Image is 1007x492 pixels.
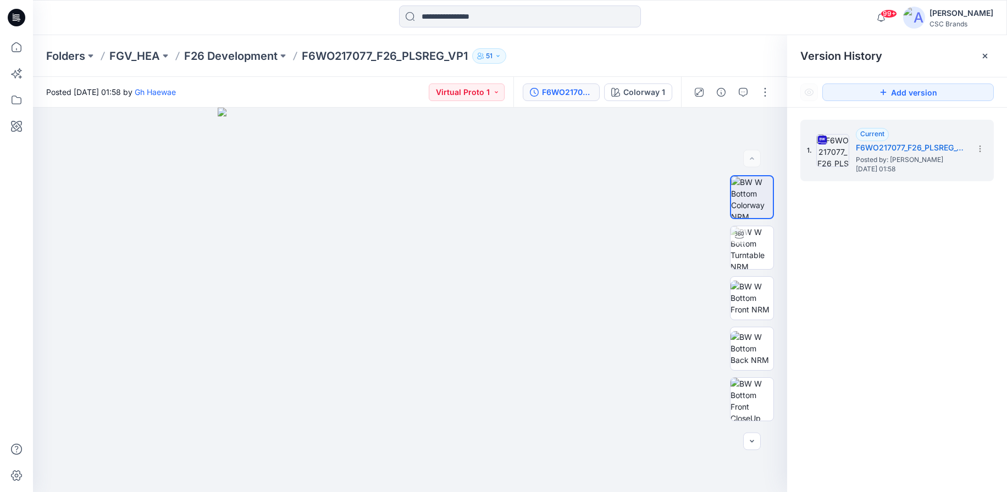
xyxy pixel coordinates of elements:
[731,331,773,366] img: BW W Bottom Back NRM
[184,48,278,64] a: F26 Development
[731,176,773,218] img: BW W Bottom Colorway NRM
[472,48,506,64] button: 51
[856,154,966,165] span: Posted by: Gh Haewae
[523,83,600,101] button: F6WO217077_F26_PLSREG_VP1
[881,9,897,18] span: 99+
[929,20,993,28] div: CSC Brands
[800,83,818,101] button: Show Hidden Versions
[822,83,994,101] button: Add version
[218,108,602,492] img: eyJhbGciOiJIUzI1NiIsImtpZCI6IjAiLCJzbHQiOiJzZXMiLCJ0eXAiOiJKV1QifQ.eyJkYXRhIjp7InR5cGUiOiJzdG9yYW...
[929,7,993,20] div: [PERSON_NAME]
[46,86,176,98] span: Posted [DATE] 01:58 by
[860,130,884,138] span: Current
[800,49,882,63] span: Version History
[486,50,493,62] p: 51
[903,7,925,29] img: avatar
[623,86,665,98] div: Colorway 1
[816,134,849,167] img: F6WO217077_F26_PLSREG_VP1
[712,83,730,101] button: Details
[604,83,672,101] button: Colorway 1
[135,87,176,97] a: Gh Haewae
[731,226,773,269] img: BW W Bottom Turntable NRM
[109,48,160,64] a: FGV_HEA
[807,146,812,155] span: 1.
[981,52,989,60] button: Close
[731,281,773,315] img: BW W Bottom Front NRM
[856,141,966,154] h5: F6WO217077_F26_PLSREG_VP1
[731,378,773,421] img: BW W Bottom Front CloseUp NRM
[46,48,85,64] a: Folders
[542,86,593,98] div: F6WO217077_F26_PLSREG_VP1
[856,165,966,173] span: [DATE] 01:58
[302,48,468,64] p: F6WO217077_F26_PLSREG_VP1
